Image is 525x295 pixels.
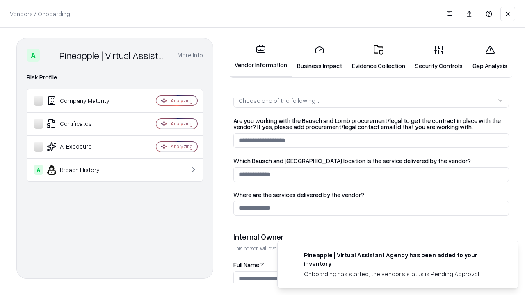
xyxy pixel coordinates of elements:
[292,39,347,77] a: Business Impact
[347,39,410,77] a: Evidence Collection
[27,73,203,82] div: Risk Profile
[410,39,468,77] a: Security Controls
[43,49,56,62] img: Pineapple | Virtual Assistant Agency
[233,118,509,130] label: Are you working with the Bausch and Lomb procurement/legal to get the contract in place with the ...
[233,192,509,198] label: Where are the services delivered by the vendor?
[233,262,509,268] label: Full Name *
[34,165,43,175] div: A
[27,49,40,62] div: A
[34,96,132,106] div: Company Maturity
[233,93,509,108] button: Choose one of the following...
[288,251,297,261] img: trypineapple.com
[233,158,509,164] label: Which Bausch and [GEOGRAPHIC_DATA] location is the service delivered by the vendor?
[171,97,193,104] div: Analyzing
[10,9,70,18] p: Vendors / Onboarding
[239,96,319,105] div: Choose one of the following...
[34,142,132,152] div: AI Exposure
[304,251,498,268] div: Pineapple | Virtual Assistant Agency has been added to your inventory
[171,143,193,150] div: Analyzing
[230,38,292,77] a: Vendor Information
[178,48,203,63] button: More info
[304,270,498,278] div: Onboarding has started, the vendor's status is Pending Approval.
[34,165,132,175] div: Breach History
[468,39,512,77] a: Gap Analysis
[34,119,132,129] div: Certificates
[171,120,193,127] div: Analyzing
[233,232,509,242] div: Internal Owner
[233,245,509,252] p: This person will oversee the vendor relationship and coordinate any required assessments or appro...
[59,49,168,62] div: Pineapple | Virtual Assistant Agency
